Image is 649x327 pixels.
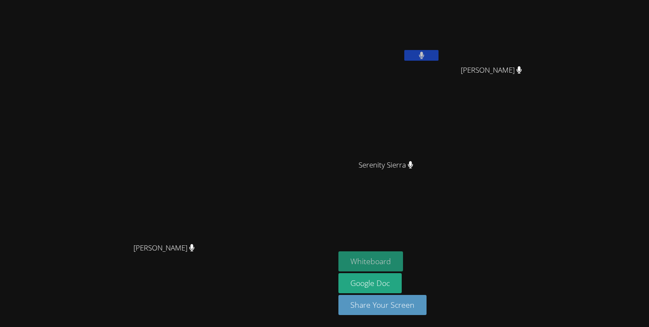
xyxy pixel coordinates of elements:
[359,159,413,171] span: Serenity Sierra
[461,64,522,77] span: [PERSON_NAME]
[338,295,427,315] button: Share Your Screen
[338,273,402,293] a: Google Doc
[133,242,195,254] span: [PERSON_NAME]
[338,251,403,271] button: Whiteboard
